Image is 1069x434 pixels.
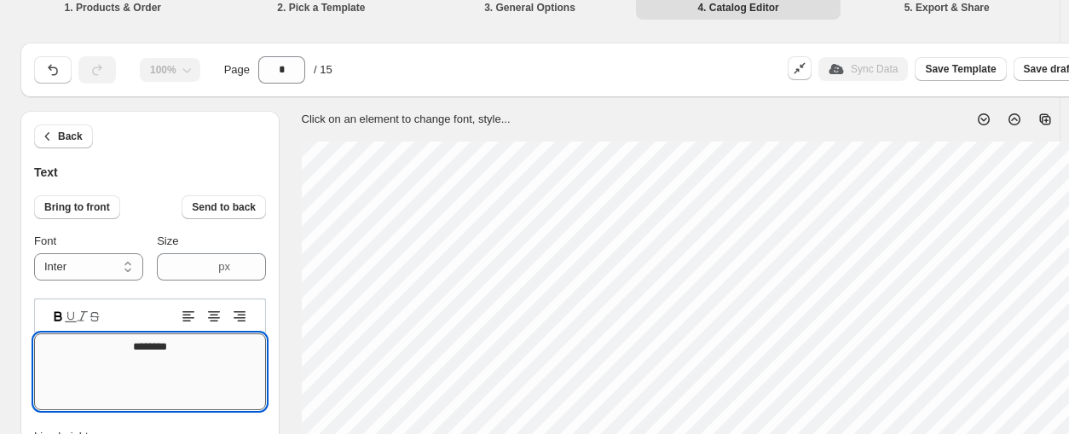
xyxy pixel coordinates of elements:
span: Page [224,61,250,78]
span: Save Template [925,62,996,76]
button: Save Template [915,57,1006,81]
button: Back [34,124,93,148]
button: Bring to front [34,195,120,219]
span: Send to back [192,200,256,214]
span: Size [157,234,178,247]
p: Click on an element to change font, style... [302,111,511,128]
span: Text [34,165,58,179]
button: Send to back [182,195,266,219]
span: Back [58,130,83,143]
span: Font [34,234,56,247]
span: Bring to front [44,200,110,214]
span: / 15 [314,61,332,78]
span: px [218,260,230,273]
